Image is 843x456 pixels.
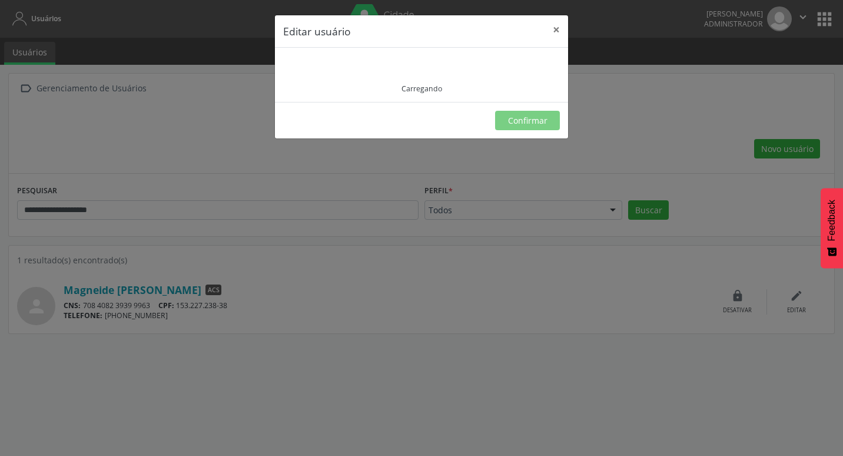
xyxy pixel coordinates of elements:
[495,111,560,131] button: Confirmar
[827,200,837,241] span: Feedback
[821,188,843,268] button: Feedback - Mostrar pesquisa
[545,15,568,44] button: Close
[401,84,442,94] div: Carregando
[283,24,351,39] h5: Editar usuário
[508,115,547,126] span: Confirmar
